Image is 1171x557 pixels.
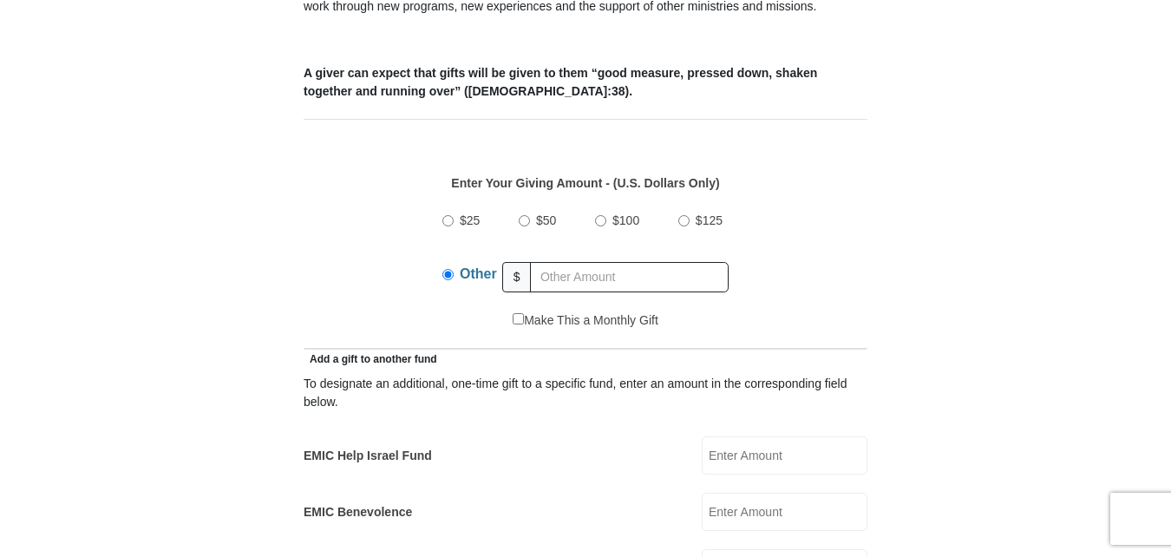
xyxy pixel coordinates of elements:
span: Other [460,266,497,281]
input: Enter Amount [702,493,867,531]
label: EMIC Help Israel Fund [304,447,432,465]
span: $25 [460,213,480,227]
strong: Enter Your Giving Amount - (U.S. Dollars Only) [451,176,719,190]
span: Add a gift to another fund [304,353,437,365]
label: Make This a Monthly Gift [513,311,658,330]
span: $125 [696,213,723,227]
div: To designate an additional, one-time gift to a specific fund, enter an amount in the correspondin... [304,375,867,411]
input: Make This a Monthly Gift [513,313,524,324]
label: EMIC Benevolence [304,503,412,521]
b: A giver can expect that gifts will be given to them “good measure, pressed down, shaken together ... [304,66,817,98]
input: Other Amount [530,262,729,292]
span: $50 [536,213,556,227]
span: $ [502,262,532,292]
input: Enter Amount [702,436,867,475]
span: $100 [612,213,639,227]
